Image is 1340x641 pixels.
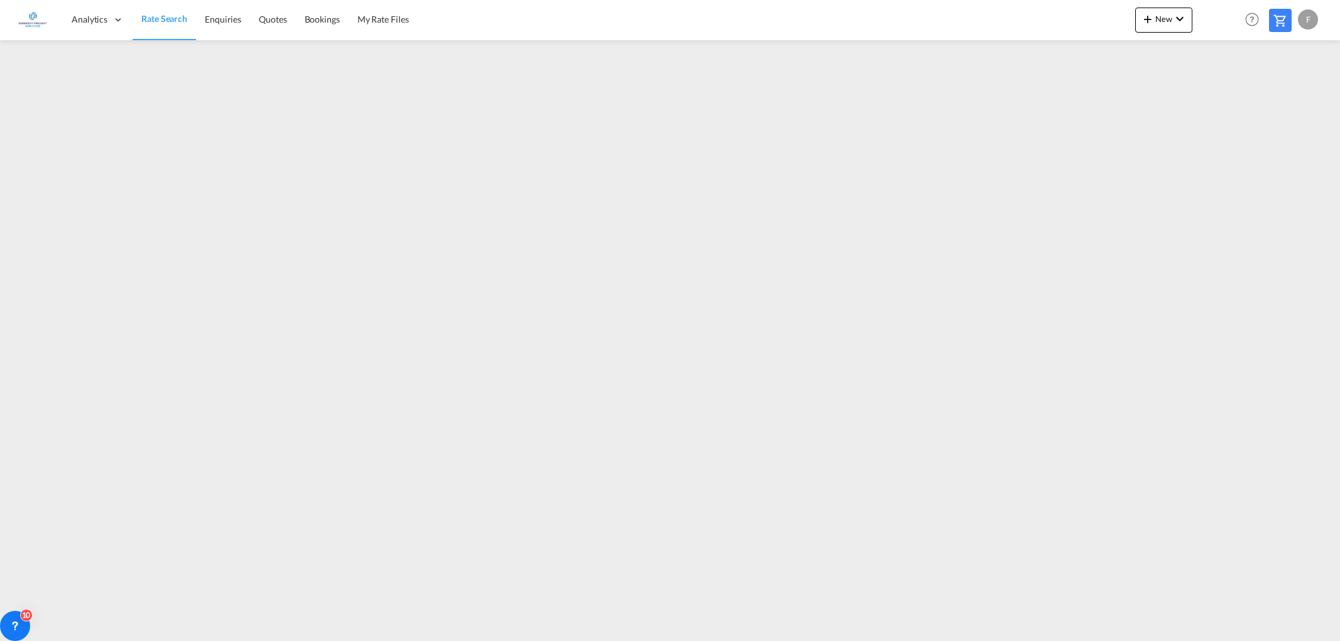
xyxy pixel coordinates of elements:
span: Rate Search [141,13,187,24]
img: e1326340b7c511ef854e8d6a806141ad.jpg [19,6,47,34]
span: New [1140,14,1187,24]
md-icon: icon-plus 400-fg [1140,11,1155,26]
span: Quotes [259,14,286,24]
span: My Rate Files [357,14,409,24]
div: Help [1241,9,1269,31]
div: F [1298,9,1318,30]
span: Help [1241,9,1263,30]
md-icon: icon-chevron-down [1172,11,1187,26]
span: Enquiries [205,14,241,24]
span: Analytics [72,13,107,26]
button: icon-plus 400-fgNewicon-chevron-down [1135,8,1192,33]
span: Bookings [305,14,340,24]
